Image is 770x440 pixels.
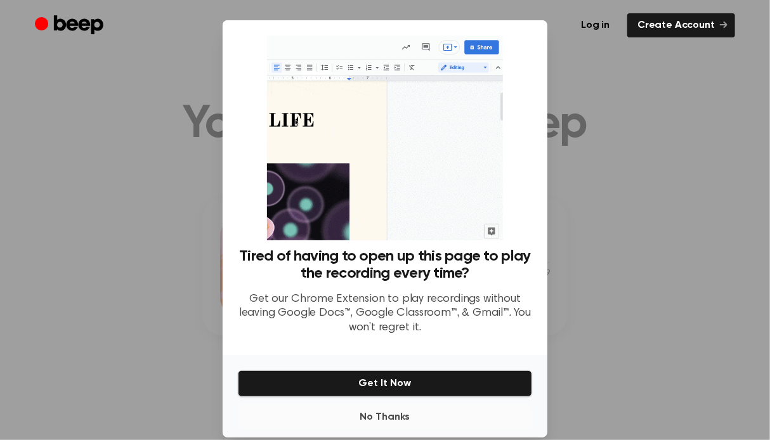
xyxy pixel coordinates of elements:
[571,13,620,37] a: Log in
[238,370,532,397] button: Get It Now
[238,248,532,282] h3: Tired of having to open up this page to play the recording every time?
[238,292,532,335] p: Get our Chrome Extension to play recordings without leaving Google Docs™, Google Classroom™, & Gm...
[627,13,735,37] a: Create Account
[35,13,107,38] a: Beep
[267,36,502,240] img: Beep extension in action
[238,404,532,430] button: No Thanks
